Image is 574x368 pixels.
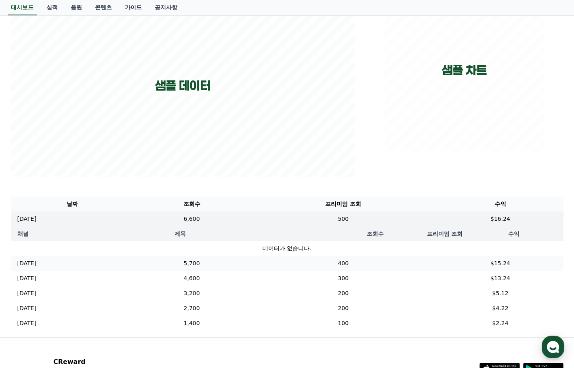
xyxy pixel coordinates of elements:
p: [DATE] [17,215,36,223]
p: [DATE] [17,289,36,298]
p: [DATE] [17,304,36,313]
p: CReward [53,357,152,367]
th: 프리미엄 조회 [425,226,465,241]
p: [DATE] [17,319,36,328]
th: 수익 [437,197,563,211]
td: $15.24 [437,256,563,271]
th: 조회수 [326,226,425,241]
td: $4.22 [437,301,563,316]
th: 날짜 [11,197,135,211]
td: 100 [249,316,437,331]
p: [DATE] [17,259,36,268]
th: 채널 [11,226,35,241]
td: 6,600 [134,211,249,226]
td: 200 [249,286,437,301]
span: 대화 [74,269,84,275]
td: $5.12 [437,286,563,301]
td: $16.24 [437,211,563,226]
td: 3,200 [134,286,249,301]
td: 5,700 [134,256,249,271]
th: 제목 [35,226,326,241]
span: 홈 [25,269,30,275]
td: 1,400 [134,316,249,331]
p: 데이터가 없습니다. [17,244,557,253]
td: 2,700 [134,301,249,316]
td: 300 [249,271,437,286]
th: 프리미엄 조회 [249,197,437,211]
p: 샘플 데이터 [155,78,210,93]
td: $2.24 [437,316,563,331]
p: [DATE] [17,274,36,283]
td: $13.24 [437,271,563,286]
a: 홈 [2,256,53,277]
a: 설정 [104,256,155,277]
td: 500 [249,211,437,226]
th: 수익 [464,226,563,241]
td: 400 [249,256,437,271]
p: 샘플 차트 [442,63,487,78]
td: 4,600 [134,271,249,286]
span: 설정 [125,269,135,275]
a: 대화 [53,256,104,277]
td: 200 [249,301,437,316]
th: 조회수 [134,197,249,211]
